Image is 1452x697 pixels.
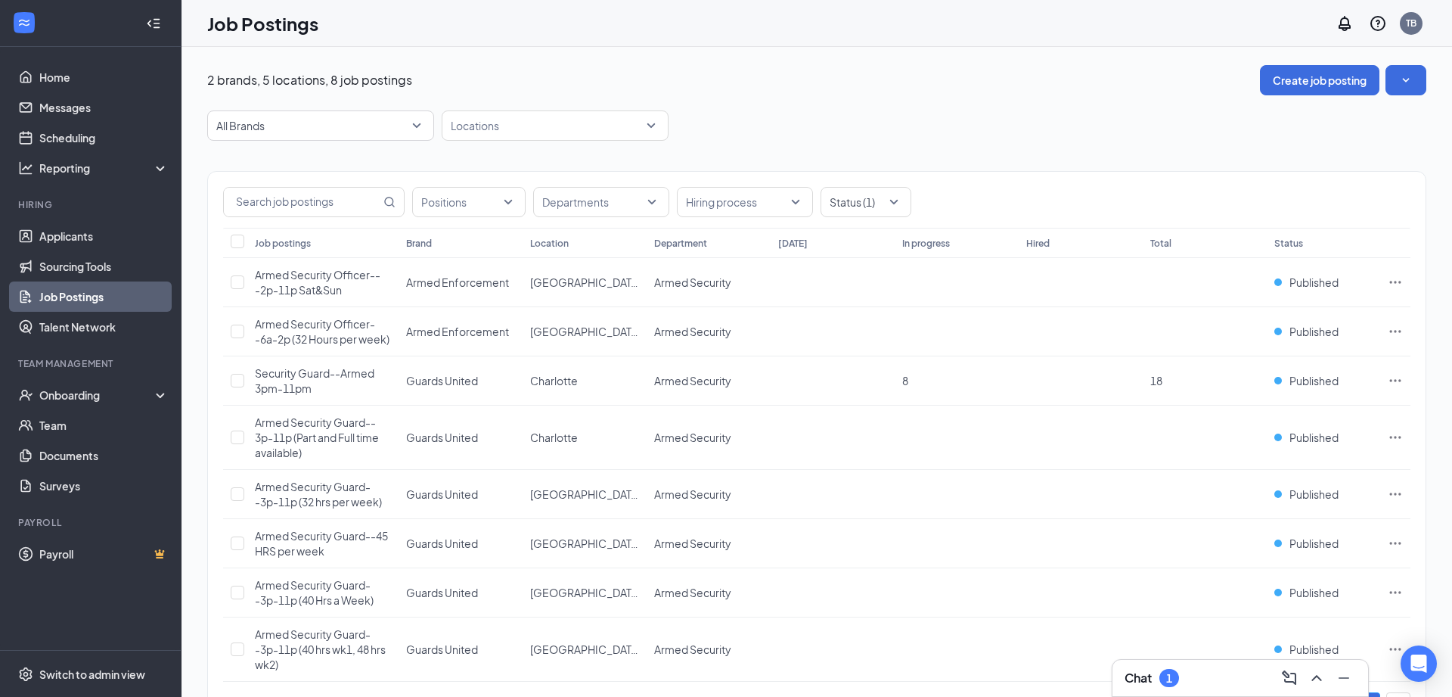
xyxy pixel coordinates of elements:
svg: Collapse [146,16,161,31]
span: Armed Security Guard-- 3p-11p (Part and Full time available) [255,415,379,459]
span: Published [1289,585,1339,600]
span: Guards United [406,487,478,501]
span: 18 [1150,374,1162,387]
td: Greensboro [523,618,647,682]
div: Team Management [18,357,166,370]
td: Guards United [399,519,523,568]
span: [GEOGRAPHIC_DATA] [530,643,641,656]
th: Status [1267,228,1380,258]
button: ChevronUp [1305,666,1329,690]
button: Create job posting [1260,65,1379,95]
span: Armed Security [654,325,731,338]
span: Armed Security [654,431,731,444]
svg: Ellipses [1388,373,1403,388]
span: [GEOGRAPHIC_DATA] [530,275,641,289]
td: Greensboro [523,568,647,618]
a: Job Postings [39,282,169,312]
td: Guards United [399,356,523,406]
td: Guards United [399,406,523,470]
button: SmallChevronDown [1385,65,1426,95]
svg: Ellipses [1388,642,1403,657]
td: Armed Enforcement [399,307,523,356]
span: Published [1289,324,1339,339]
span: Guards United [406,537,478,550]
span: [GEOGRAPHIC_DATA] [530,586,641,599]
span: 8 [902,374,908,387]
td: Armed Security [647,568,771,618]
a: Documents [39,440,169,471]
svg: MagnifyingGlass [383,196,396,208]
td: Armed Security [647,307,771,356]
td: Guards United [399,470,523,519]
div: Department [654,237,707,250]
a: Sourcing Tools [39,251,169,282]
span: Published [1289,430,1339,445]
a: Talent Network [39,312,169,342]
svg: Notifications [1336,14,1354,33]
span: Armed Enforcement [406,325,509,338]
td: Norfolk [523,258,647,307]
svg: Ellipses [1388,275,1403,290]
svg: Analysis [18,160,33,176]
div: Hiring [18,198,166,211]
td: Durham [523,470,647,519]
svg: Ellipses [1388,487,1403,502]
a: Team [39,410,169,440]
td: Charlotte [523,356,647,406]
div: 1 [1166,672,1172,685]
p: All Brands [216,118,265,133]
span: Guards United [406,374,478,387]
svg: ChevronUp [1308,669,1326,687]
h1: Job Postings [207,11,318,36]
span: Charlotte [530,374,578,387]
span: Guards United [406,643,478,656]
span: Armed Security Guard--3p-11p (32 hrs per week) [255,480,382,509]
input: Search job postings [224,188,380,216]
td: Armed Security [647,406,771,470]
span: Published [1289,373,1339,388]
td: Norfolk [523,307,647,356]
td: Armed Security [647,258,771,307]
div: Switch to admin view [39,667,145,682]
td: Armed Security [647,618,771,682]
span: Armed Security Guard--3p-11p (40 hrs wk1, 48 hrs wk2) [255,627,386,671]
span: Armed Security [654,586,731,599]
a: PayrollCrown [39,539,169,569]
svg: Ellipses [1388,430,1403,445]
div: Payroll [18,516,166,529]
div: Reporting [39,160,169,176]
svg: SmallChevronDown [1398,73,1413,88]
span: [GEOGRAPHIC_DATA] [530,487,641,501]
svg: ComposeMessage [1280,669,1298,687]
span: Guards United [406,431,478,444]
span: Armed Security [654,487,731,501]
span: Armed Security Officer---2p-11p Sat&Sun [255,268,380,297]
span: Published [1289,536,1339,551]
a: Messages [39,92,169,123]
svg: Settings [18,667,33,682]
span: Armed Security Guard--3p-11p (40 Hrs a Week) [255,578,374,607]
svg: QuestionInfo [1369,14,1387,33]
div: Location [530,237,569,250]
button: ComposeMessage [1277,666,1302,690]
span: Armed Security Officer--6a-2p (32 Hours per week) [255,317,389,346]
span: Published [1289,487,1339,502]
span: Armed Enforcement [406,275,509,289]
span: Armed Security Guard--45 HRS per week [255,529,388,558]
svg: WorkstreamLogo [17,15,32,30]
td: Charlotte [523,406,647,470]
a: Home [39,62,169,92]
td: Armed Enforcement [399,258,523,307]
div: Onboarding [39,387,156,403]
th: Total [1143,228,1267,258]
span: Security Guard--Armed 3pm-11pm [255,366,374,395]
td: Guards United [399,568,523,618]
span: Published [1289,642,1339,657]
div: Brand [406,237,432,250]
a: Scheduling [39,123,169,153]
span: [GEOGRAPHIC_DATA] [530,537,641,550]
button: Minimize [1332,666,1356,690]
td: Durham [523,519,647,568]
svg: Ellipses [1388,585,1403,600]
svg: UserCheck [18,387,33,403]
